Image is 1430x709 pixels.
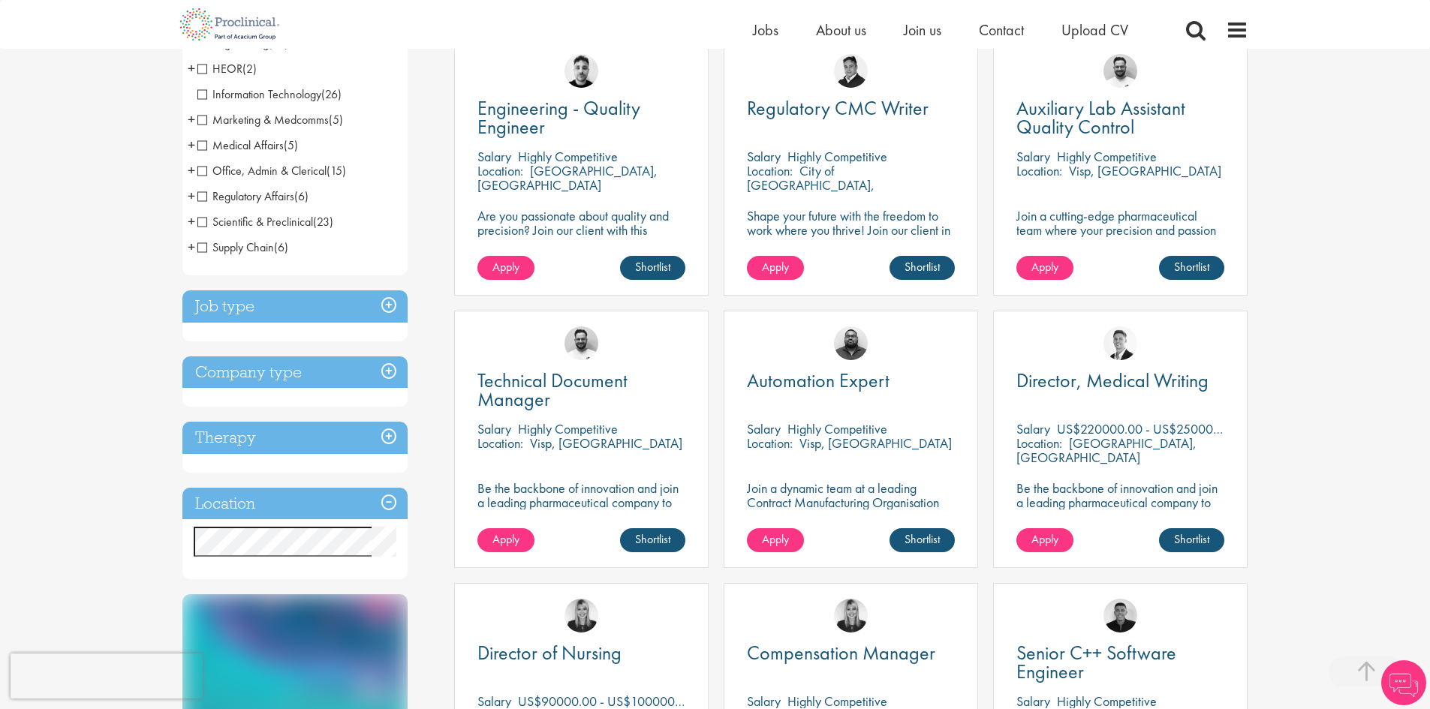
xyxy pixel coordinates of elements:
[564,54,598,88] img: Dean Fisher
[787,148,887,165] p: Highly Competitive
[1031,531,1058,547] span: Apply
[518,420,618,437] p: Highly Competitive
[564,599,598,632] img: Janelle Jones
[1103,54,1137,88] a: Emile De Beer
[477,162,523,179] span: Location:
[747,420,781,437] span: Salary
[1016,371,1224,390] a: Director, Medical Writing
[1016,95,1185,140] span: Auxiliary Lab Assistant Quality Control
[762,531,789,547] span: Apply
[979,20,1024,40] a: Contact
[1016,420,1050,437] span: Salary
[188,159,195,182] span: +
[1016,434,1197,466] p: [GEOGRAPHIC_DATA], [GEOGRAPHIC_DATA]
[747,162,793,179] span: Location:
[329,112,343,128] span: (5)
[321,86,342,102] span: (26)
[890,256,955,280] a: Shortlist
[284,137,298,153] span: (5)
[1016,209,1224,266] p: Join a cutting-edge pharmaceutical team where your precision and passion for quality will help sh...
[799,434,952,452] p: Visp, [GEOGRAPHIC_DATA]
[294,188,309,204] span: (6)
[182,422,408,454] h3: Therapy
[477,99,685,137] a: Engineering - Quality Engineer
[477,371,685,409] a: Technical Document Manager
[274,239,288,255] span: (6)
[197,112,343,128] span: Marketing & Medcomms
[477,256,534,280] a: Apply
[188,57,195,80] span: +
[188,185,195,207] span: +
[747,368,890,393] span: Automation Expert
[477,368,628,412] span: Technical Document Manager
[1057,148,1157,165] p: Highly Competitive
[1031,259,1058,275] span: Apply
[182,290,408,323] h3: Job type
[1016,148,1050,165] span: Salary
[1061,20,1128,40] span: Upload CV
[1016,162,1062,179] span: Location:
[747,256,804,280] a: Apply
[890,528,955,552] a: Shortlist
[477,528,534,552] a: Apply
[188,210,195,233] span: +
[747,481,955,552] p: Join a dynamic team at a leading Contract Manufacturing Organisation (CMO) and contribute to grou...
[327,163,346,179] span: (15)
[530,434,682,452] p: Visp, [GEOGRAPHIC_DATA]
[182,356,408,389] h3: Company type
[1016,528,1073,552] a: Apply
[1159,256,1224,280] a: Shortlist
[1016,256,1073,280] a: Apply
[816,20,866,40] a: About us
[1016,368,1209,393] span: Director, Medical Writing
[313,214,333,230] span: (23)
[787,420,887,437] p: Highly Competitive
[620,528,685,552] a: Shortlist
[1103,599,1137,632] img: Christian Andersen
[197,137,284,153] span: Medical Affairs
[904,20,941,40] a: Join us
[477,162,658,194] p: [GEOGRAPHIC_DATA], [GEOGRAPHIC_DATA]
[242,61,257,77] span: (2)
[762,259,789,275] span: Apply
[1016,481,1224,538] p: Be the backbone of innovation and join a leading pharmaceutical company to help keep life-changin...
[197,61,242,77] span: HEOR
[197,239,274,255] span: Supply Chain
[620,256,685,280] a: Shortlist
[197,214,313,230] span: Scientific & Preclinical
[477,420,511,437] span: Salary
[197,188,309,204] span: Regulatory Affairs
[518,148,618,165] p: Highly Competitive
[1381,660,1426,705] img: Chatbot
[1057,420,1296,437] p: US$220000.00 - US$250000.00 per annum
[1016,640,1176,684] span: Senior C++ Software Engineer
[197,112,329,128] span: Marketing & Medcomms
[477,644,685,662] a: Director of Nursing
[1016,644,1224,681] a: Senior C++ Software Engineer
[834,326,868,360] img: Ashley Bennett
[477,209,685,266] p: Are you passionate about quality and precision? Join our client with this engineering role and he...
[1069,162,1221,179] p: Visp, [GEOGRAPHIC_DATA]
[492,531,519,547] span: Apply
[197,86,321,102] span: Information Technology
[834,599,868,632] img: Janelle Jones
[747,162,875,208] p: City of [GEOGRAPHIC_DATA], [GEOGRAPHIC_DATA]
[197,239,288,255] span: Supply Chain
[747,99,955,118] a: Regulatory CMC Writer
[1016,434,1062,452] span: Location:
[747,371,955,390] a: Automation Expert
[477,481,685,538] p: Be the backbone of innovation and join a leading pharmaceutical company to help keep life-changin...
[753,20,778,40] a: Jobs
[477,640,622,665] span: Director of Nursing
[477,148,511,165] span: Salary
[564,326,598,360] img: Emile De Beer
